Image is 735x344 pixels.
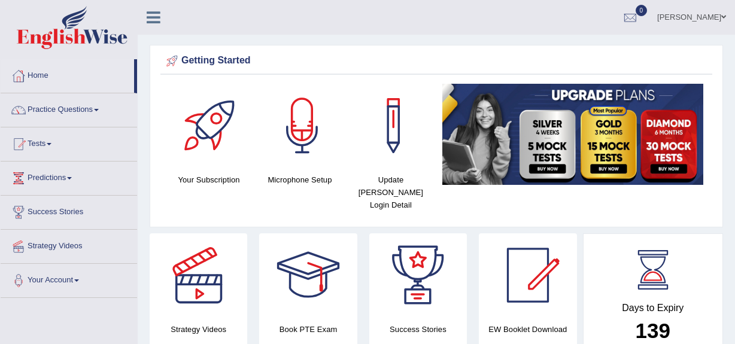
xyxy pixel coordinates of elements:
h4: Book PTE Exam [259,323,357,336]
h4: Microphone Setup [260,173,339,186]
a: Predictions [1,162,137,191]
h4: Update [PERSON_NAME] Login Detail [351,173,430,211]
b: 139 [636,319,670,342]
span: 0 [636,5,648,16]
h4: EW Booklet Download [479,323,576,336]
a: Your Account [1,264,137,294]
a: Practice Questions [1,93,137,123]
h4: Success Stories [369,323,467,336]
div: Getting Started [163,52,709,70]
img: small5.jpg [442,84,703,185]
a: Success Stories [1,196,137,226]
h4: Days to Expiry [597,303,710,313]
a: Strategy Videos [1,230,137,260]
a: Tests [1,127,137,157]
h4: Your Subscription [169,173,248,186]
h4: Strategy Videos [150,323,247,336]
a: Home [1,59,134,89]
